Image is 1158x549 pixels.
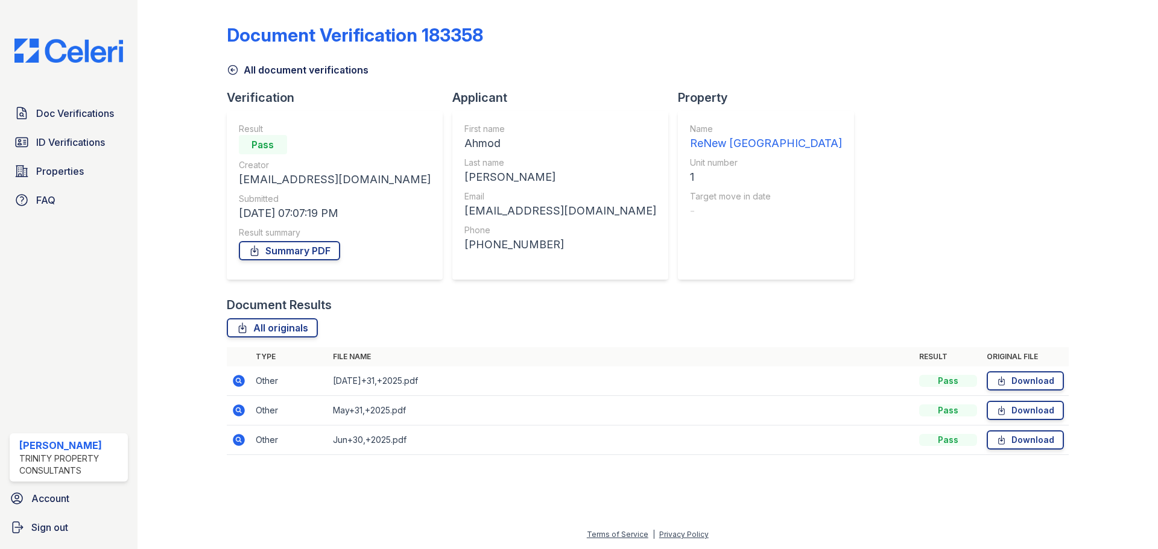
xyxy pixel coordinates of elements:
a: Summary PDF [239,241,340,260]
a: All originals [227,318,318,337]
th: Original file [982,347,1069,366]
div: Result [239,123,431,135]
div: Pass [919,404,977,416]
div: Ahmod [464,135,656,152]
div: [DATE] 07:07:19 PM [239,205,431,222]
div: Pass [919,434,977,446]
div: Document Results [227,296,332,313]
div: [PHONE_NUMBER] [464,236,656,253]
div: | [653,530,655,539]
a: Download [987,430,1064,450]
div: [PERSON_NAME] [19,438,123,453]
a: Name ReNew [GEOGRAPHIC_DATA] [690,123,842,152]
div: Name [690,123,842,135]
div: Submitted [239,193,431,205]
span: FAQ [36,193,55,207]
a: Doc Verifications [10,101,128,125]
div: Pass [239,135,287,154]
div: Trinity Property Consultants [19,453,123,477]
div: Last name [464,157,656,169]
th: Result [914,347,982,366]
div: [EMAIL_ADDRESS][DOMAIN_NAME] [239,171,431,188]
span: ID Verifications [36,135,105,149]
div: Document Verification 183358 [227,24,483,46]
div: Target move in date [690,190,842,202]
span: Doc Verifications [36,106,114,121]
a: Sign out [5,515,133,539]
div: [EMAIL_ADDRESS][DOMAIN_NAME] [464,202,656,219]
a: Download [987,401,1064,420]
a: FAQ [10,188,128,212]
th: File name [328,347,914,366]
a: ID Verifications [10,130,128,154]
a: All document verifications [227,63,369,77]
div: First name [464,123,656,135]
a: Download [987,371,1064,391]
td: Other [251,366,328,396]
div: Applicant [452,89,678,106]
div: Creator [239,159,431,171]
div: Result summary [239,227,431,239]
div: 1 [690,169,842,186]
div: ReNew [GEOGRAPHIC_DATA] [690,135,842,152]
div: - [690,202,842,219]
td: Other [251,396,328,425]
td: May+31,+2025.pdf [328,396,914,425]
td: Jun+30,+2025.pdf [328,425,914,455]
a: Properties [10,159,128,183]
span: Account [31,491,69,506]
td: [DATE]+31,+2025.pdf [328,366,914,396]
div: Property [678,89,864,106]
a: Terms of Service [587,530,648,539]
a: Account [5,486,133,510]
div: Email [464,190,656,202]
span: Sign out [31,520,68,535]
div: Unit number [690,157,842,169]
th: Type [251,347,328,366]
div: Phone [464,224,656,236]
td: Other [251,425,328,455]
div: Pass [919,375,977,387]
span: Properties [36,164,84,178]
div: Verification [227,89,452,106]
a: Privacy Policy [659,530,709,539]
img: CE_Logo_Blue-a8612792a0a2168367f1c8372b55b34899dd931a85d93a1a3d3e32e68fde9ad4.png [5,39,133,63]
div: [PERSON_NAME] [464,169,656,186]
